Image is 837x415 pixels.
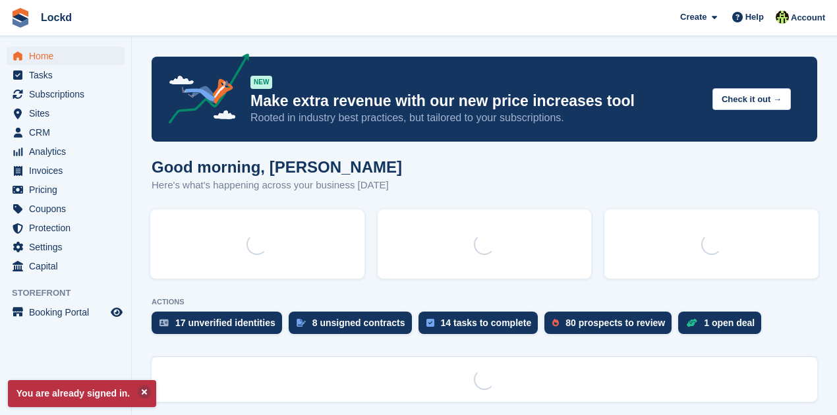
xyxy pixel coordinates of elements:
div: 14 tasks to complete [441,318,532,328]
a: menu [7,180,125,199]
a: 14 tasks to complete [418,312,545,341]
a: menu [7,303,125,321]
a: 80 prospects to review [544,312,678,341]
p: You are already signed in. [8,380,156,407]
a: menu [7,142,125,161]
span: CRM [29,123,108,142]
img: Jamie Budding [776,11,789,24]
a: menu [7,200,125,218]
span: Subscriptions [29,85,108,103]
span: Protection [29,219,108,237]
span: Sites [29,104,108,123]
img: verify_identity-adf6edd0f0f0b5bbfe63781bf79b02c33cf7c696d77639b501bdc392416b5a36.svg [159,319,169,327]
span: Account [791,11,825,24]
img: stora-icon-8386f47178a22dfd0bd8f6a31ec36ba5ce8667c1dd55bd0f319d3a0aa187defe.svg [11,8,30,28]
p: Rooted in industry best practices, but tailored to your subscriptions. [250,111,702,125]
div: 17 unverified identities [175,318,275,328]
img: price-adjustments-announcement-icon-8257ccfd72463d97f412b2fc003d46551f7dbcb40ab6d574587a9cd5c0d94... [158,53,250,128]
p: Make extra revenue with our new price increases tool [250,92,702,111]
a: 8 unsigned contracts [289,312,418,341]
img: task-75834270c22a3079a89374b754ae025e5fb1db73e45f91037f5363f120a921f8.svg [426,319,434,327]
a: menu [7,257,125,275]
span: Storefront [12,287,131,300]
span: Create [680,11,707,24]
span: Help [745,11,764,24]
a: Preview store [109,304,125,320]
div: 1 open deal [704,318,755,328]
a: Lockd [36,7,77,28]
span: Tasks [29,66,108,84]
span: Invoices [29,161,108,180]
span: Pricing [29,180,108,199]
span: Home [29,47,108,65]
a: menu [7,85,125,103]
div: 8 unsigned contracts [312,318,405,328]
p: ACTIONS [152,298,817,306]
a: menu [7,66,125,84]
p: Here's what's happening across your business [DATE] [152,178,402,193]
span: Settings [29,238,108,256]
span: Booking Portal [29,303,108,321]
h1: Good morning, [PERSON_NAME] [152,158,402,176]
img: contract_signature_icon-13c848040528278c33f63329250d36e43548de30e8caae1d1a13099fd9432cc5.svg [297,319,306,327]
div: NEW [250,76,272,89]
a: menu [7,104,125,123]
span: Capital [29,257,108,275]
img: deal-1b604bf984904fb50ccaf53a9ad4b4a5d6e5aea283cecdc64d6e3604feb123c2.svg [686,318,697,327]
a: menu [7,123,125,142]
a: menu [7,161,125,180]
a: menu [7,219,125,237]
span: Coupons [29,200,108,218]
span: Analytics [29,142,108,161]
a: menu [7,238,125,256]
div: 80 prospects to review [565,318,665,328]
a: menu [7,47,125,65]
button: Check it out → [712,88,791,110]
a: 1 open deal [678,312,768,341]
a: 17 unverified identities [152,312,289,341]
img: prospect-51fa495bee0391a8d652442698ab0144808aea92771e9ea1ae160a38d050c398.svg [552,319,559,327]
